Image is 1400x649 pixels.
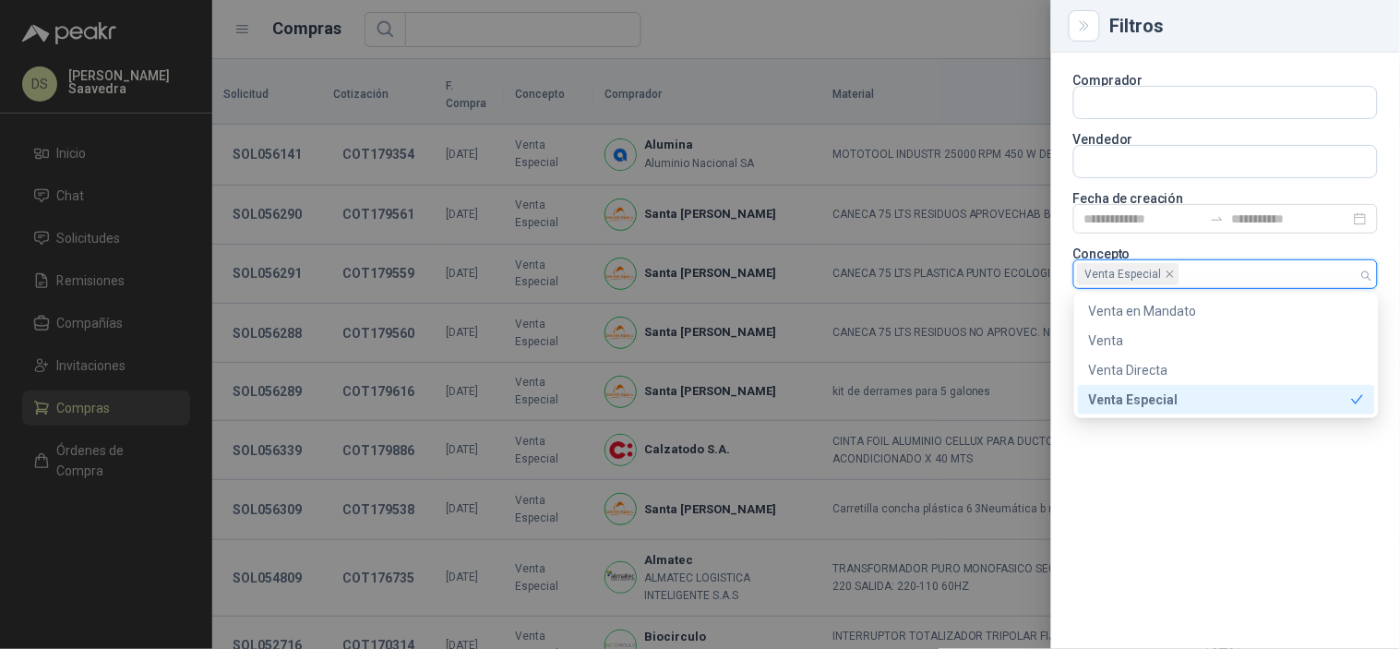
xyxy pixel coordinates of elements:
div: Venta en Mandato [1089,301,1364,321]
div: Venta Directa [1078,355,1375,385]
span: check [1351,393,1364,406]
span: to [1210,211,1225,226]
div: Venta [1078,326,1375,355]
span: Venta Especial [1077,263,1179,285]
span: swap-right [1210,211,1225,226]
div: Venta Especial [1089,390,1351,410]
p: Comprador [1073,75,1378,86]
p: Concepto [1073,248,1378,259]
p: Vendedor [1073,134,1378,145]
div: Venta Directa [1089,360,1364,380]
div: Venta [1089,331,1364,351]
button: Close [1073,15,1095,37]
div: Venta en Mandato [1078,296,1375,326]
p: Fecha de creación [1073,193,1378,204]
div: Venta Especial [1078,385,1375,415]
span: Venta Especial [1085,264,1162,284]
span: close [1166,270,1175,279]
div: Filtros [1110,17,1378,35]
